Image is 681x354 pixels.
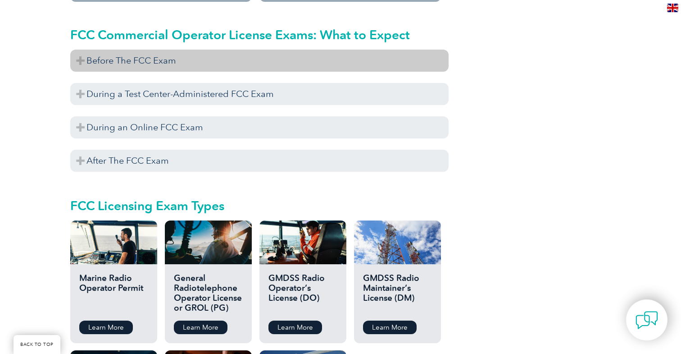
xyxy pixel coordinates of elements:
[268,321,322,334] a: Learn More
[70,198,449,213] h2: FCC Licensing Exam Types
[70,150,449,172] h3: After The FCC Exam
[363,273,432,314] h2: GMDSS Radio Maintainer’s License (DM)
[79,321,133,334] a: Learn More
[70,28,449,42] h2: FCC Commercial Operator License Exams: What to Expect
[70,50,449,72] h3: Before The FCC Exam
[79,273,148,314] h2: Marine Radio Operator Permit
[174,273,243,314] h2: General Radiotelephone Operator License or GROL (PG)
[14,335,60,354] a: BACK TO TOP
[70,83,449,105] h3: During a Test Center-Administered FCC Exam
[667,4,678,12] img: en
[70,116,449,138] h3: During an Online FCC Exam
[636,309,658,331] img: contact-chat.png
[174,321,227,334] a: Learn More
[363,321,417,334] a: Learn More
[268,273,337,314] h2: GMDSS Radio Operator’s License (DO)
